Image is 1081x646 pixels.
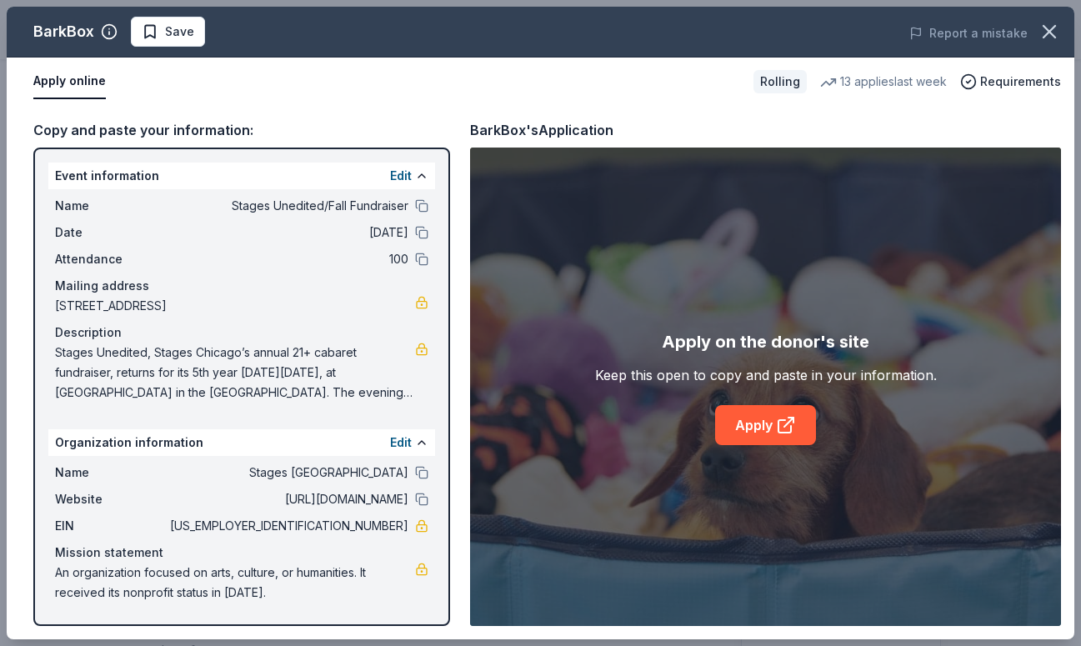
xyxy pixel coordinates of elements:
div: Event information [48,163,435,189]
div: BarkBox's Application [470,119,613,141]
a: Apply [715,405,816,445]
button: Apply online [33,64,106,99]
button: Requirements [960,72,1061,92]
span: Stages Unedited/Fall Fundraiser [167,196,408,216]
button: Edit [390,166,412,186]
span: An organization focused on arts, culture, or humanities. It received its nonprofit status in [DATE]. [55,563,415,603]
span: Attendance [55,249,167,269]
div: Mission statement [55,543,428,563]
span: Website [55,489,167,509]
span: Save [165,22,194,42]
div: Rolling [753,70,807,93]
span: Date [55,223,167,243]
div: Keep this open to copy and paste in your information. [595,365,937,385]
button: Save [131,17,205,47]
div: Copy and paste your information: [33,119,450,141]
div: Apply on the donor's site [662,328,869,355]
span: Name [55,196,167,216]
span: [STREET_ADDRESS] [55,296,415,316]
span: [URL][DOMAIN_NAME] [167,489,408,509]
span: Stages [GEOGRAPHIC_DATA] [167,463,408,483]
div: Organization information [48,429,435,456]
span: Name [55,463,167,483]
div: BarkBox [33,18,94,45]
span: 100 [167,249,408,269]
span: [US_EMPLOYER_IDENTIFICATION_NUMBER] [167,516,408,536]
div: Description [55,323,428,343]
div: 13 applies last week [820,72,947,92]
span: [DATE] [167,223,408,243]
div: Mailing address [55,276,428,296]
button: Edit [390,433,412,453]
button: Report a mistake [909,23,1028,43]
span: Requirements [980,72,1061,92]
span: EIN [55,516,167,536]
span: Stages Unedited, Stages Chicago’s annual 21+ cabaret fundraiser, returns for its 5th year [DATE][... [55,343,415,403]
